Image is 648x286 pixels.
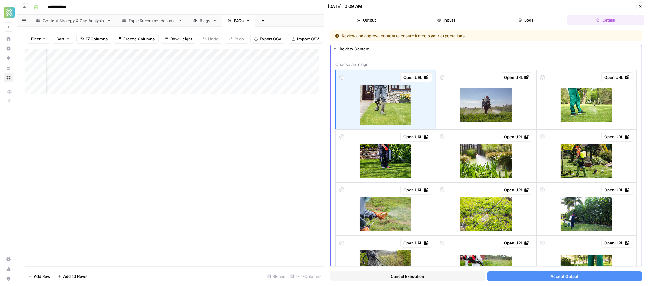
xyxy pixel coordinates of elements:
[199,34,222,44] button: Undo
[404,134,429,140] div: Open URL
[63,273,87,279] span: Add 10 Rows
[31,36,41,42] span: Filter
[27,34,50,44] button: Filter
[605,74,629,80] div: Open URL
[170,36,192,42] span: Row Height
[86,36,108,42] span: 17 Columns
[331,271,485,281] button: Cancel Execution
[504,187,529,193] div: Open URL
[400,185,432,195] a: Open URL
[4,7,15,18] img: Xponent21 Logo
[250,34,285,44] button: Export CSV
[561,197,612,231] img: pest-control-worker-spraying-pesticide.jpg
[360,144,412,178] img: spraying-pesticide-with-portable-sprayer-to-eradicate-garden-weeds-in-the-lawn-weedicide.jpg
[234,36,244,42] span: Redo
[57,36,64,42] span: Sort
[487,271,642,281] button: Accept Output
[4,73,13,82] a: Browse
[501,72,533,82] a: Open URL
[391,273,424,279] span: Cancel Execution
[501,185,533,195] a: Open URL
[208,36,218,42] span: Undo
[4,264,13,274] a: Usage
[188,15,222,27] a: Blogs
[34,273,50,279] span: Add Row
[288,34,323,44] button: Import CSV
[129,18,176,24] div: Topic Recommendations
[408,15,485,25] button: Inputs
[4,254,13,264] a: Settings
[222,15,255,27] a: FAQs
[117,15,188,27] a: Topic Recommendations
[605,240,629,246] div: Open URL
[360,85,412,125] img: gardener-horticulturalist-spraying-weed-killer-on-lawn-garden-maintenance.jpg
[328,3,362,9] div: [DATE] 10:09 AM
[601,185,633,195] a: Open URL
[4,34,13,44] a: Home
[561,88,612,122] img: worker-spraying-pesticide-onto-green-lawn-outdoors-closeup-pest-control.jpg
[288,271,324,281] div: 17/17 Columns
[225,34,248,44] button: Redo
[460,144,512,178] img: the-farmer-sprays-pesticides-on-the-garden-vegetable-garden-farm-to-protect-plants-from.jpg
[340,46,638,52] div: Review Content
[605,187,629,193] div: Open URL
[260,36,281,42] span: Export CSV
[601,132,633,142] a: Open URL
[4,5,13,20] button: Workspace: Xponent21
[567,15,644,25] button: Details
[200,18,210,24] div: Blogs
[504,240,529,246] div: Open URL
[400,238,432,248] a: Open URL
[114,34,159,44] button: Freeze Columns
[550,273,579,279] span: Accept Output
[4,53,13,63] a: Opportunities
[331,44,642,54] button: Review Content
[234,18,244,24] div: FAQs
[335,33,551,39] div: Review and approve content to ensure it meets your expectations
[460,88,512,122] img: farmer-spraying-pesticides-on-crops-in-mexico.jpg
[460,197,512,231] img: spraying-the-grass-in-a-garden-plot-with-a-garden-sprayer-against-weeds-with-a-herbicide.jpg
[297,36,319,42] span: Import CSV
[501,132,533,142] a: Open URL
[4,274,13,284] button: Help + Support
[404,187,429,193] div: Open URL
[54,271,91,281] button: Add 10 Rows
[404,240,429,246] div: Open URL
[123,36,155,42] span: Freeze Columns
[487,15,564,25] button: Logs
[31,15,117,27] a: Content Strategy & Gap Analysis
[336,61,637,67] span: Choose an image
[601,72,633,82] a: Open URL
[161,34,196,44] button: Row Height
[25,271,54,281] button: Add Row
[328,15,405,25] button: Output
[76,34,111,44] button: 17 Columns
[4,63,13,73] a: Your Data
[400,72,432,82] a: Open URL
[43,18,105,24] div: Content Strategy & Gap Analysis
[400,132,432,142] a: Open URL
[360,197,412,231] img: man-is-spraying-herbicide.jpg
[601,238,633,248] a: Open URL
[561,144,612,178] img: professional-gardener-performing-garden-spraying.jpg
[501,238,533,248] a: Open URL
[53,34,74,44] button: Sort
[4,44,13,53] a: Insights
[504,74,529,80] div: Open URL
[605,134,629,140] div: Open URL
[404,74,429,80] div: Open URL
[265,271,288,281] div: 3 Rows
[504,134,529,140] div: Open URL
